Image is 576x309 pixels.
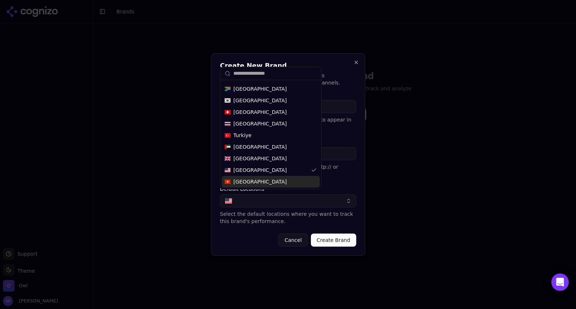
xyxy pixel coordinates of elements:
[233,178,287,185] span: [GEOGRAPHIC_DATA]
[220,186,356,191] label: Default Locations
[233,132,252,139] span: Turkiye
[278,234,308,247] button: Cancel
[225,167,230,173] img: United States
[233,143,287,151] span: [GEOGRAPHIC_DATA]
[225,121,230,127] img: Thailand
[225,98,230,103] img: South Korea
[220,210,356,225] p: Select the default locations where you want to track this brand's performance.
[225,156,230,161] img: United Kingdom
[220,80,321,189] div: Suggestions
[233,108,287,116] span: [GEOGRAPHIC_DATA]
[225,132,230,138] img: Turkiye
[233,97,287,104] span: [GEOGRAPHIC_DATA]
[225,197,232,205] img: United States
[311,234,356,247] button: Create Brand
[225,86,230,92] img: South Africa
[233,120,287,127] span: [GEOGRAPHIC_DATA]
[233,166,287,174] span: [GEOGRAPHIC_DATA]
[220,62,356,69] h2: Create New Brand
[225,109,230,115] img: Switzerland
[233,155,287,162] span: [GEOGRAPHIC_DATA]
[233,85,287,92] span: [GEOGRAPHIC_DATA]
[225,179,230,185] img: Vietnam
[225,144,230,150] img: United Arab Emirates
